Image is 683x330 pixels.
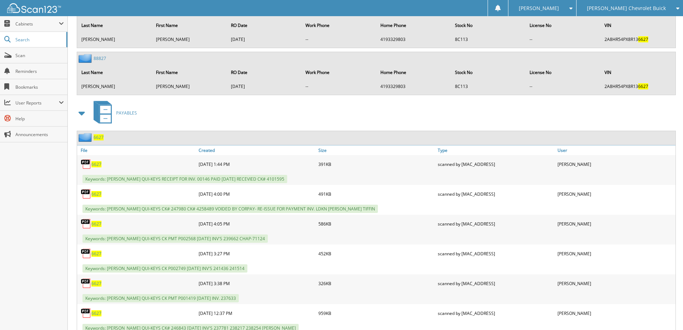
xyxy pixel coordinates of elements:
div: [DATE] 4:00 PM [197,187,317,201]
td: 2A8HR54PX8R13 [601,80,675,92]
span: 6627 [638,83,648,89]
iframe: Chat Widget [647,296,683,330]
td: [PERSON_NAME] [78,80,152,92]
div: [PERSON_NAME] [556,246,675,261]
th: Last Name [78,18,152,33]
div: [DATE] 4:05 PM [197,217,317,231]
a: 88827 [94,55,106,61]
span: Reminders [15,68,64,74]
span: Keywords: [PERSON_NAME] QUI-KEYS RECEIPT FOR INV. 00146 PAID [DATE] RECEVIED CK# 4101595 [82,175,287,183]
a: User [556,145,675,155]
a: PAYABLES [89,99,137,127]
a: 6627 [91,161,101,167]
div: scanned by [MAC_ADDRESS] [436,276,556,291]
td: -- [526,33,600,45]
td: -- [526,80,600,92]
td: [DATE] [227,33,301,45]
div: 326KB [317,276,436,291]
span: Keywords: [PERSON_NAME] QUI-KEYS CK PMT P001419 [DATE] INV. 237633 [82,294,239,302]
th: First Name [152,65,226,80]
img: scan123-logo-white.svg [7,3,61,13]
th: Home Phone [377,65,451,80]
a: 6627 [94,134,104,140]
img: folder2.png [79,54,94,63]
td: [PERSON_NAME] [152,33,226,45]
span: Announcements [15,131,64,138]
div: scanned by [MAC_ADDRESS] [436,306,556,320]
td: 8C113 [451,33,525,45]
div: scanned by [MAC_ADDRESS] [436,187,556,201]
div: scanned by [MAC_ADDRESS] [436,217,556,231]
th: RO Date [227,65,301,80]
th: License No [526,18,600,33]
td: 4193329803 [377,33,451,45]
div: [DATE] 12:37 PM [197,306,317,320]
span: Keywords: [PERSON_NAME] QUI-KEYS CK PMT P002568 [DATE] INV'S 239662 CHAP-71124 [82,234,268,243]
th: Stock No [451,18,525,33]
a: 6627 [91,251,101,257]
div: [PERSON_NAME] [556,276,675,291]
th: Stock No [451,65,525,80]
span: Cabinets [15,21,59,27]
div: [PERSON_NAME] [556,306,675,320]
span: Keywords: [PERSON_NAME] QUI-KEYS CK P002749 [DATE] INV'S 241436 241514 [82,264,247,273]
a: Type [436,145,556,155]
span: 6627 [638,36,648,42]
div: [DATE] 1:44 PM [197,157,317,171]
div: [PERSON_NAME] [556,157,675,171]
th: License No [526,65,600,80]
img: PDF.png [81,189,91,199]
div: 959KB [317,306,436,320]
span: [PERSON_NAME] Chevrolet Buick [587,6,666,10]
a: 6627 [91,310,101,316]
td: 4193329803 [377,80,451,92]
img: PDF.png [81,278,91,289]
span: Scan [15,52,64,59]
td: [PERSON_NAME] [78,33,152,45]
a: 6627 [91,280,101,287]
div: 452KB [317,246,436,261]
img: PDF.png [81,248,91,259]
img: PDF.png [81,218,91,229]
td: 8C113 [451,80,525,92]
span: Keywords: [PERSON_NAME] QUI-KEYS CK# 247980 CK# 4258489 VOIDED BY CORPAY- RE-ISSUE FOR PAYMENT IN... [82,205,378,213]
div: [PERSON_NAME] [556,217,675,231]
div: scanned by [MAC_ADDRESS] [436,246,556,261]
th: Last Name [78,65,152,80]
div: 586KB [317,217,436,231]
div: [DATE] 3:38 PM [197,276,317,291]
span: Bookmarks [15,84,64,90]
th: Work Phone [302,65,376,80]
span: Help [15,116,64,122]
td: -- [302,80,376,92]
a: 6627 [91,221,101,227]
a: Size [317,145,436,155]
span: [PERSON_NAME] [519,6,559,10]
span: User Reports [15,100,59,106]
span: PAYABLES [116,110,137,116]
th: VIN [601,65,675,80]
div: scanned by [MAC_ADDRESS] [436,157,556,171]
span: Search [15,37,63,43]
div: [DATE] 3:27 PM [197,246,317,261]
th: RO Date [227,18,301,33]
td: [DATE] [227,80,301,92]
img: PDF.png [81,159,91,169]
div: 491KB [317,187,436,201]
th: Work Phone [302,18,376,33]
a: Created [197,145,317,155]
div: 391KB [317,157,436,171]
th: Home Phone [377,18,451,33]
th: VIN [601,18,675,33]
a: 6627 [91,191,101,197]
a: File [77,145,197,155]
img: PDF.png [81,308,91,319]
